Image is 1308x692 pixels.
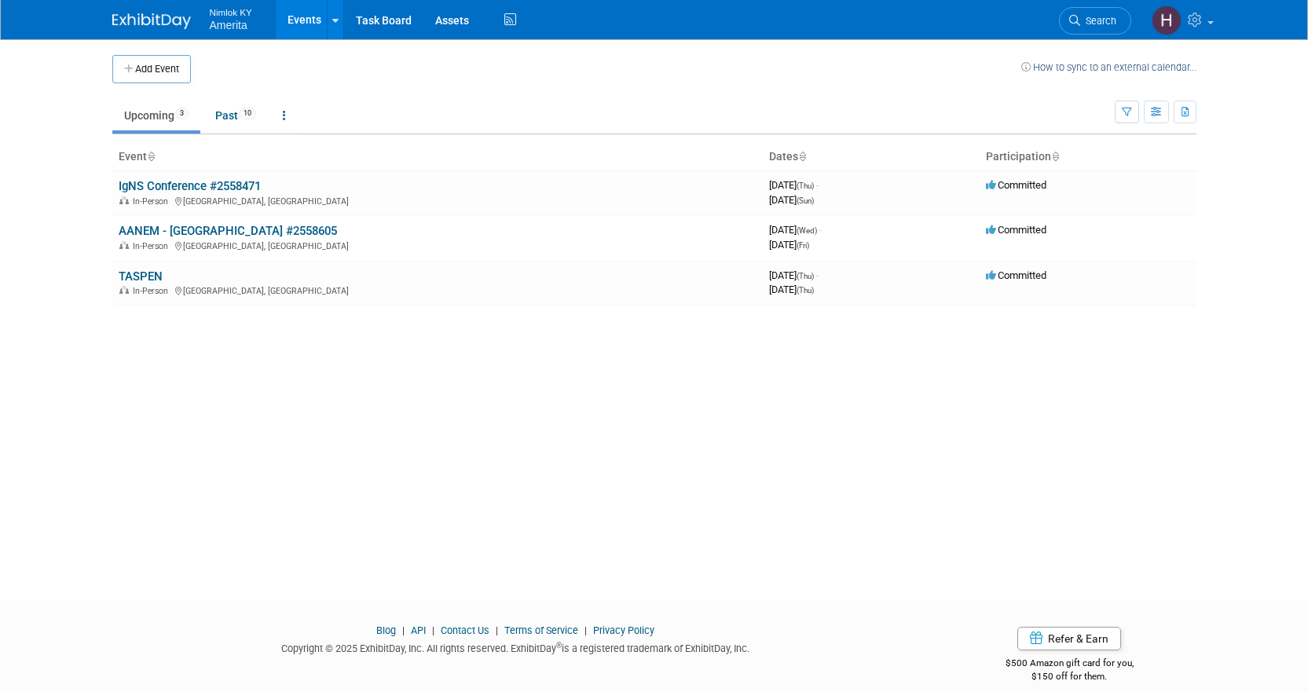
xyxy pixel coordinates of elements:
a: How to sync to an external calendar... [1021,61,1196,73]
span: | [581,624,591,636]
span: | [428,624,438,636]
span: Nimlok KY [210,3,252,20]
div: [GEOGRAPHIC_DATA], [GEOGRAPHIC_DATA] [119,194,757,207]
span: Committed [986,224,1046,236]
a: API [411,624,426,636]
span: - [819,224,822,236]
span: (Wed) [797,226,817,235]
span: [DATE] [769,179,819,191]
span: - [816,269,819,281]
div: [GEOGRAPHIC_DATA], [GEOGRAPHIC_DATA] [119,284,757,296]
a: Sort by Event Name [147,150,155,163]
a: Privacy Policy [593,624,654,636]
div: $500 Amazon gift card for you, [943,646,1196,683]
span: [DATE] [769,194,814,206]
div: [GEOGRAPHIC_DATA], [GEOGRAPHIC_DATA] [119,239,757,251]
span: (Thu) [797,272,814,280]
a: Past10 [203,101,268,130]
img: In-Person Event [119,241,129,249]
img: In-Person Event [119,196,129,204]
span: In-Person [133,241,173,251]
a: Refer & Earn [1017,627,1121,650]
img: Hannah Durbin [1152,5,1182,35]
span: In-Person [133,196,173,207]
span: 3 [175,108,189,119]
button: Add Event [112,55,191,83]
span: [DATE] [769,239,809,251]
span: (Sun) [797,196,814,205]
a: Blog [376,624,396,636]
span: (Thu) [797,181,814,190]
span: (Fri) [797,241,809,250]
a: Contact Us [441,624,489,636]
th: Dates [763,144,980,170]
img: In-Person Event [119,286,129,294]
sup: ® [556,641,562,650]
span: Search [1080,15,1116,27]
span: In-Person [133,286,173,296]
div: Copyright © 2025 ExhibitDay, Inc. All rights reserved. ExhibitDay is a registered trademark of Ex... [112,638,920,656]
div: $150 off for them. [943,670,1196,683]
span: [DATE] [769,284,814,295]
span: 10 [239,108,256,119]
th: Event [112,144,763,170]
span: [DATE] [769,269,819,281]
span: Committed [986,179,1046,191]
a: IgNS Conference #2558471 [119,179,261,193]
span: | [492,624,502,636]
img: ExhibitDay [112,13,191,29]
span: [DATE] [769,224,822,236]
span: - [816,179,819,191]
a: Sort by Participation Type [1051,150,1059,163]
a: Upcoming3 [112,101,200,130]
a: Terms of Service [504,624,578,636]
th: Participation [980,144,1196,170]
a: Search [1059,7,1131,35]
span: (Thu) [797,286,814,295]
span: | [398,624,409,636]
span: Committed [986,269,1046,281]
span: Amerita [210,19,247,31]
a: AANEM - [GEOGRAPHIC_DATA] #2558605 [119,224,337,238]
a: TASPEN [119,269,163,284]
a: Sort by Start Date [798,150,806,163]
